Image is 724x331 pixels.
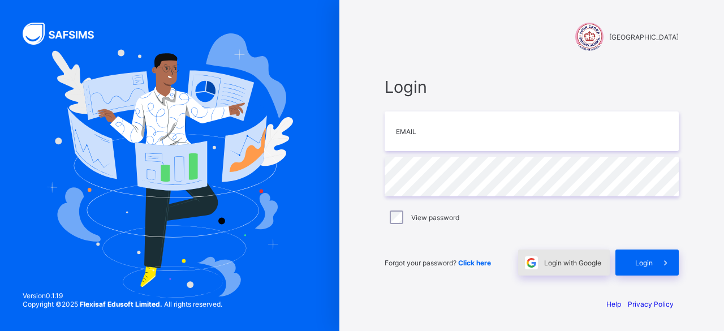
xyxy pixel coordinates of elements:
[458,259,491,267] a: Click here
[411,213,459,222] label: View password
[23,300,222,308] span: Copyright © 2025 All rights reserved.
[46,33,292,298] img: Hero Image
[80,300,162,308] strong: Flexisaf Edusoft Limited.
[635,259,653,267] span: Login
[385,259,491,267] span: Forgot your password?
[385,77,679,97] span: Login
[544,259,601,267] span: Login with Google
[606,300,621,308] a: Help
[628,300,674,308] a: Privacy Policy
[23,23,107,45] img: SAFSIMS Logo
[609,33,679,41] span: [GEOGRAPHIC_DATA]
[525,256,538,269] img: google.396cfc9801f0270233282035f929180a.svg
[23,291,222,300] span: Version 0.1.19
